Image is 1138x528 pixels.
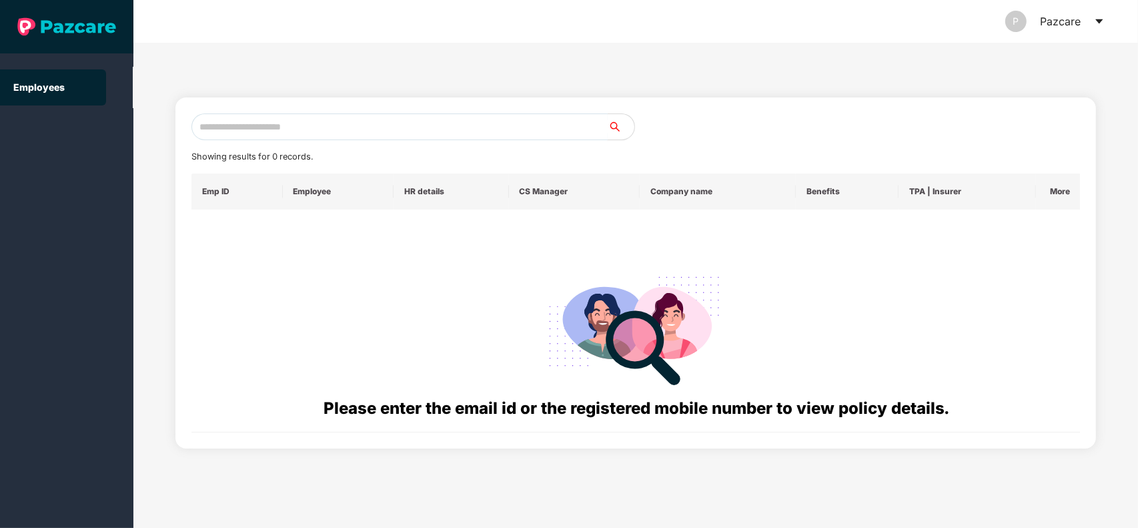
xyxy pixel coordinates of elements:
[191,152,313,162] span: Showing results for 0 records.
[796,174,899,210] th: Benefits
[540,260,732,396] img: svg+xml;base64,PHN2ZyB4bWxucz0iaHR0cDovL3d3dy53My5vcmcvMjAwMC9zdmciIHdpZHRoPSIyODgiIGhlaWdodD0iMj...
[509,174,640,210] th: CS Manager
[1013,11,1019,32] span: P
[283,174,394,210] th: Employee
[607,113,635,140] button: search
[1036,174,1081,210] th: More
[607,121,634,132] span: search
[640,174,796,210] th: Company name
[191,174,283,210] th: Emp ID
[899,174,1036,210] th: TPA | Insurer
[1094,16,1105,27] span: caret-down
[394,174,508,210] th: HR details
[324,399,949,418] span: Please enter the email id or the registered mobile number to view policy details.
[13,81,65,93] a: Employees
